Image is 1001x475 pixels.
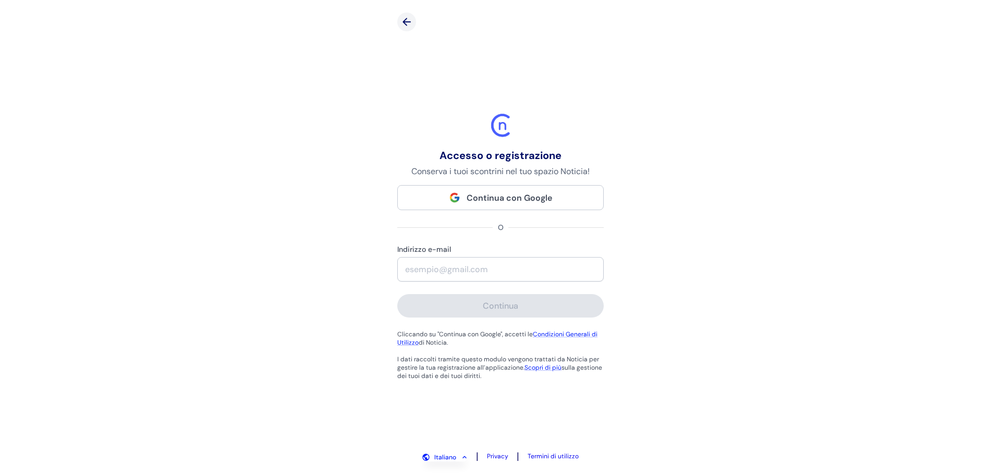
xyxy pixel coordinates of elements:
span: o [493,223,508,232]
span: | [517,450,519,462]
button: Italiano [423,453,468,461]
span: | [476,450,479,462]
a: Privacy [487,452,508,460]
h1: Accesso o registrazione [397,149,604,162]
a: Termini di utilizzo [528,452,579,460]
div: back-button [397,13,416,31]
a: Continua con Google [397,185,604,210]
img: Google icon [449,192,460,203]
div: Continua [483,300,518,311]
a: Scopri di più [524,363,561,372]
button: Continua [397,294,604,318]
img: Logo Noticia [485,109,516,141]
label: Indirizzo e-mail [397,245,604,254]
span: Continua con Google [467,192,552,203]
p: Conserva i tuoi scontrini nel tuo spazio Noticia! [397,166,604,177]
p: Cliccando su "Continua con Google", accetti le di Noticia. [397,330,604,347]
a: Condizioni Generali di Utilizzo [397,330,597,347]
input: esempio@gmail.com [398,258,603,281]
p: I dati raccolti tramite questo modulo vengono trattati da Noticia per gestire la tua registrazion... [397,355,604,380]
